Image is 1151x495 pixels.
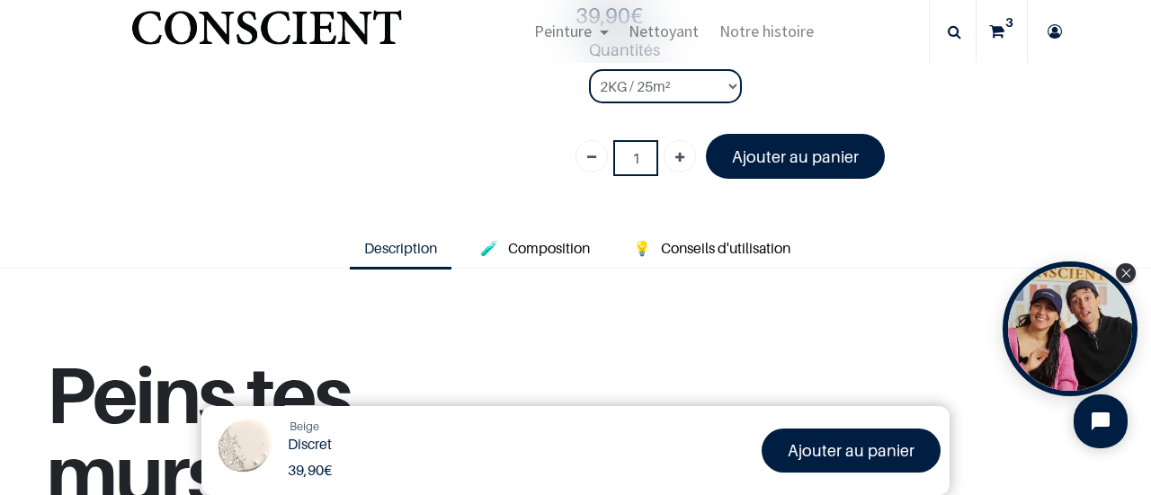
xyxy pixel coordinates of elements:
[664,140,696,172] a: Ajouter
[364,239,437,257] span: Description
[575,140,608,172] a: Supprimer
[762,429,941,473] a: Ajouter au panier
[629,21,699,41] span: Nettoyant
[1003,261,1138,396] div: Open Tolstoy widget
[719,21,814,41] span: Notre histoire
[1003,261,1138,396] div: Open Tolstoy
[480,239,498,257] span: 🧪
[1116,263,1136,283] div: Close Tolstoy widget
[732,147,859,166] font: Ajouter au panier
[534,21,592,41] span: Peinture
[1003,261,1138,396] div: Tolstoy bubble widget
[508,239,590,257] span: Composition
[1058,379,1143,464] iframe: Tidio Chat
[633,239,651,257] span: 💡
[290,419,319,433] span: Beige
[661,239,790,257] span: Conseils d'utilisation
[288,461,332,479] b: €
[788,441,915,460] font: Ajouter au panier
[210,415,278,482] img: Product Image
[288,436,590,453] h1: Discret
[706,134,885,178] a: Ajouter au panier
[1001,13,1018,31] sup: 3
[290,418,319,436] a: Beige
[288,461,324,479] span: 39,90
